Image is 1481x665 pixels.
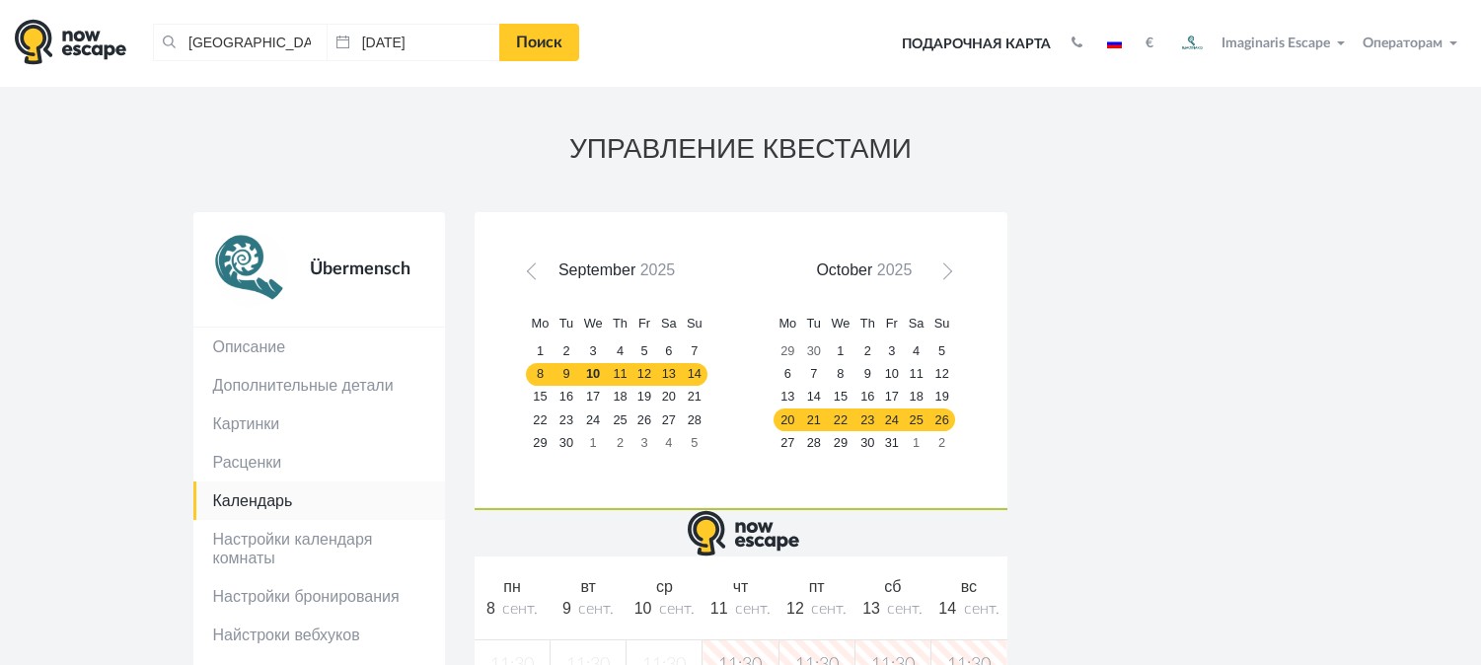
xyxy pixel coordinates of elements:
span: сент. [887,601,923,617]
span: пн [503,578,521,595]
a: 18 [608,386,632,408]
a: 29 [526,431,554,454]
span: Imaginaris Escape [1222,33,1330,50]
a: 24 [578,408,608,431]
h3: УПРАВЛЕНИЕ КВЕСТАМИ [193,134,1289,165]
img: ru.jpg [1107,38,1122,48]
span: 14 [938,600,956,617]
a: 5 [632,340,656,363]
span: Monday [532,316,550,331]
a: 28 [801,431,826,454]
span: чт [733,578,749,595]
a: 6 [774,363,801,386]
span: Sunday [687,316,703,331]
a: 13 [774,386,801,408]
a: 4 [904,340,929,363]
span: 8 [486,600,495,617]
a: 4 [608,340,632,363]
span: Wednesday [831,316,850,331]
span: сент. [964,601,1000,617]
a: Расценки [193,443,445,481]
a: 1 [826,340,855,363]
span: Monday [778,316,796,331]
a: Настройки бронирования [193,577,445,616]
a: 11 [904,363,929,386]
a: 5 [929,340,955,363]
a: 21 [682,386,707,408]
button: Операторам [1358,34,1466,53]
a: 22 [526,408,554,431]
a: 29 [826,431,855,454]
a: 25 [904,408,929,431]
a: 18 [904,386,929,408]
span: пт [809,578,825,595]
div: Übermensch [288,232,425,307]
a: Next [929,261,958,290]
strong: € [1146,37,1153,50]
span: Sunday [934,316,950,331]
img: logo [688,510,799,556]
a: 1 [904,431,929,454]
a: 26 [632,408,656,431]
a: 22 [826,408,855,431]
a: 20 [774,408,801,431]
a: 15 [826,386,855,408]
a: Описание [193,328,445,366]
a: 1 [578,431,608,454]
a: 14 [801,386,826,408]
a: 24 [880,408,904,431]
a: 23 [855,408,880,431]
span: вт [580,578,595,595]
a: 23 [555,408,579,431]
a: Календарь [193,481,445,520]
span: сб [884,578,901,595]
a: 27 [774,431,801,454]
span: сент. [502,601,538,617]
a: Картинки [193,405,445,443]
a: 2 [855,340,880,363]
span: October [816,261,872,278]
a: 7 [801,363,826,386]
span: сент. [735,601,771,617]
a: 20 [656,386,682,408]
span: Tuesday [559,316,573,331]
span: ср [656,578,673,595]
a: 6 [656,340,682,363]
span: Prev [530,267,546,283]
span: Wednesday [584,316,603,331]
a: Поиск [499,24,579,61]
a: 2 [929,431,955,454]
span: 2025 [877,261,913,278]
span: 9 [562,600,571,617]
span: 11 [710,600,728,617]
a: 29 [774,340,801,363]
span: Tuesday [807,316,821,331]
a: Найстроки вебхуков [193,616,445,654]
a: 3 [632,431,656,454]
span: Saturday [909,316,925,331]
span: Thursday [860,316,875,331]
a: Дополнительные детали [193,366,445,405]
a: 26 [929,408,955,431]
a: 9 [555,363,579,386]
a: 12 [632,363,656,386]
a: 12 [929,363,955,386]
a: 3 [578,340,608,363]
a: 7 [682,340,707,363]
a: 14 [682,363,707,386]
a: 21 [801,408,826,431]
a: 8 [526,363,554,386]
a: 19 [929,386,955,408]
a: 28 [682,408,707,431]
a: 17 [880,386,904,408]
span: Thursday [613,316,628,331]
a: 19 [632,386,656,408]
a: 3 [880,340,904,363]
span: 2025 [640,261,676,278]
button: € [1136,34,1163,53]
span: сент. [811,601,847,617]
a: 10 [578,363,608,386]
input: Дата [327,24,500,61]
a: 1 [526,340,554,363]
span: Friday [638,316,650,331]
